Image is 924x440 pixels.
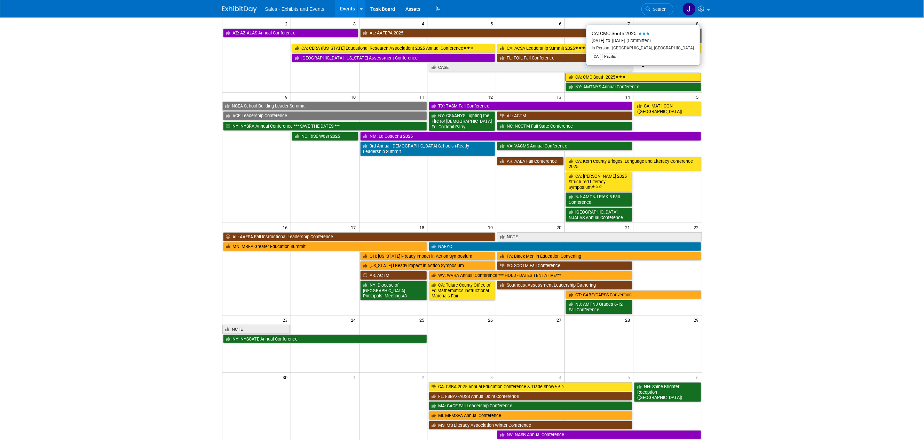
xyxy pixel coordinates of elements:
[292,44,496,53] a: CA: CERA ([US_STATE] Educational Research Association) 2025 Annual Conference
[624,315,633,324] span: 28
[641,3,673,15] a: Search
[360,252,496,261] a: OH: [US_STATE] i-Ready Impact in Action Symposium
[627,19,633,28] span: 7
[429,421,633,430] a: MS: MS Literacy Association Winter Conference
[353,19,359,28] span: 3
[419,315,428,324] span: 25
[421,373,428,382] span: 2
[223,335,427,344] a: NY: NYSCATE Annual Conference
[429,392,633,401] a: FL: FSBA/FADSS Annual Joint Conference
[487,315,496,324] span: 26
[693,93,702,101] span: 15
[360,132,701,141] a: NM: La Cosecha 2025
[566,290,701,299] a: CT: CABE/CAPSS Convention
[497,111,632,120] a: AL: ACTM
[497,157,564,166] a: AR: AAEA Fall Conference
[360,29,632,38] a: AL: AAFEPA 2025
[696,19,702,28] span: 8
[556,223,564,232] span: 20
[222,325,290,334] a: NCTE
[282,373,291,382] span: 30
[223,29,358,38] a: AZ: AZ ALAS Annual Conference
[497,261,632,270] a: SC: SCCTM Fall Conference
[490,19,496,28] span: 5
[487,93,496,101] span: 12
[284,19,291,28] span: 2
[497,252,701,261] a: PA: Black Men in Education Convening
[627,373,633,382] span: 5
[421,19,428,28] span: 4
[693,223,702,232] span: 22
[566,208,632,222] a: [GEOGRAPHIC_DATA]: NJALAS Annual Conference
[360,142,496,156] a: 3rd Annual [DEMOGRAPHIC_DATA] Schools i-Ready Leadership Summit
[634,102,701,116] a: CA: MATHCON ([GEOGRAPHIC_DATA])
[282,223,291,232] span: 16
[429,411,633,420] a: MI: MEMSPA Annual Conference
[360,261,496,270] a: [US_STATE] i-Ready Impact in Action Symposium
[429,401,633,410] a: MA: CACE Fall Leadership Conference
[429,271,633,280] a: WV: WVRA Annual Conference *** HOLD - DATES TENTATIVE***
[282,315,291,324] span: 23
[350,223,359,232] span: 17
[497,54,632,63] a: FL: FOIL Fall Conference
[693,315,702,324] span: 29
[360,281,427,301] a: NY: Diocese of [GEOGRAPHIC_DATA] Principals’ Meeting #3
[419,93,428,101] span: 11
[634,382,701,402] a: NH: Shine Brighter Reception ([GEOGRAPHIC_DATA])
[558,19,564,28] span: 6
[490,373,496,382] span: 3
[223,122,427,131] a: NY: NYSRA Annual Conference *** SAVE THE DATES ***
[284,93,291,101] span: 9
[292,132,358,141] a: NC: RISE West 2025
[497,232,702,241] a: NCTE
[419,223,428,232] span: 18
[651,7,667,12] span: Search
[566,300,632,314] a: NJ: AMTNJ Grades 6-12 Fall Conference
[223,111,427,120] a: ACE Leadership Conference
[429,281,496,301] a: CA: Tulare County Office of Ed Mathematics Instructional Materials Fair
[429,111,496,131] a: NY: CSAANYS Lighting the Fire for [DEMOGRAPHIC_DATA] Ed. Cocktail Party
[429,102,633,111] a: TX: TASM Fall Conference
[222,102,427,111] a: NCEA School Building Leader Summit
[592,46,610,50] span: In-Person
[497,122,632,131] a: NC: NCCTM Fall State Conference
[610,46,694,50] span: [GEOGRAPHIC_DATA], [GEOGRAPHIC_DATA]
[566,73,701,82] a: CA: CMC South 2025
[360,271,427,280] a: AR: ACTM
[497,281,632,290] a: Southeast Assessment Leadership Gathering
[497,44,701,53] a: CA: ACSA Leadership Summit 2025
[566,82,701,91] a: NY: AMTNYS Annual Conference
[223,242,427,251] a: MN: MREA Greater Education Summit
[556,93,564,101] span: 13
[624,223,633,232] span: 21
[624,93,633,101] span: 14
[696,373,702,382] span: 6
[556,315,564,324] span: 27
[350,93,359,101] span: 10
[222,6,257,13] img: ExhibitDay
[497,430,701,439] a: NV: NASB Annual Conference
[558,373,564,382] span: 4
[566,157,701,171] a: CA: Kern County Bridges: Language and Literacy Conference 2025
[566,172,632,192] a: CA: [PERSON_NAME] 2025 Structured Literacy Symposium
[566,192,632,207] a: NJ: AMTNJ PreK-5 Fall Conference
[592,38,694,44] div: [DATE] to [DATE]
[429,63,633,72] a: CASE
[429,382,633,391] a: CA: CSBA 2025 Annual Education Conference & Trade Show
[592,31,637,36] span: CA: CMC South 2025
[350,315,359,324] span: 24
[497,142,632,151] a: VA: VACMS Annual Conference
[353,373,359,382] span: 1
[265,6,324,12] span: Sales - Exhibits and Events
[487,223,496,232] span: 19
[292,54,496,63] a: [GEOGRAPHIC_DATA]: [US_STATE] Assessment Conference
[625,38,651,43] span: (Committed)
[602,54,618,60] div: Pacific
[223,232,496,241] a: AL: AAESA Fall Instructional Leadership Conference
[682,2,696,16] img: Joe Quinn
[429,242,701,251] a: NAEYC
[592,54,601,60] div: CA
